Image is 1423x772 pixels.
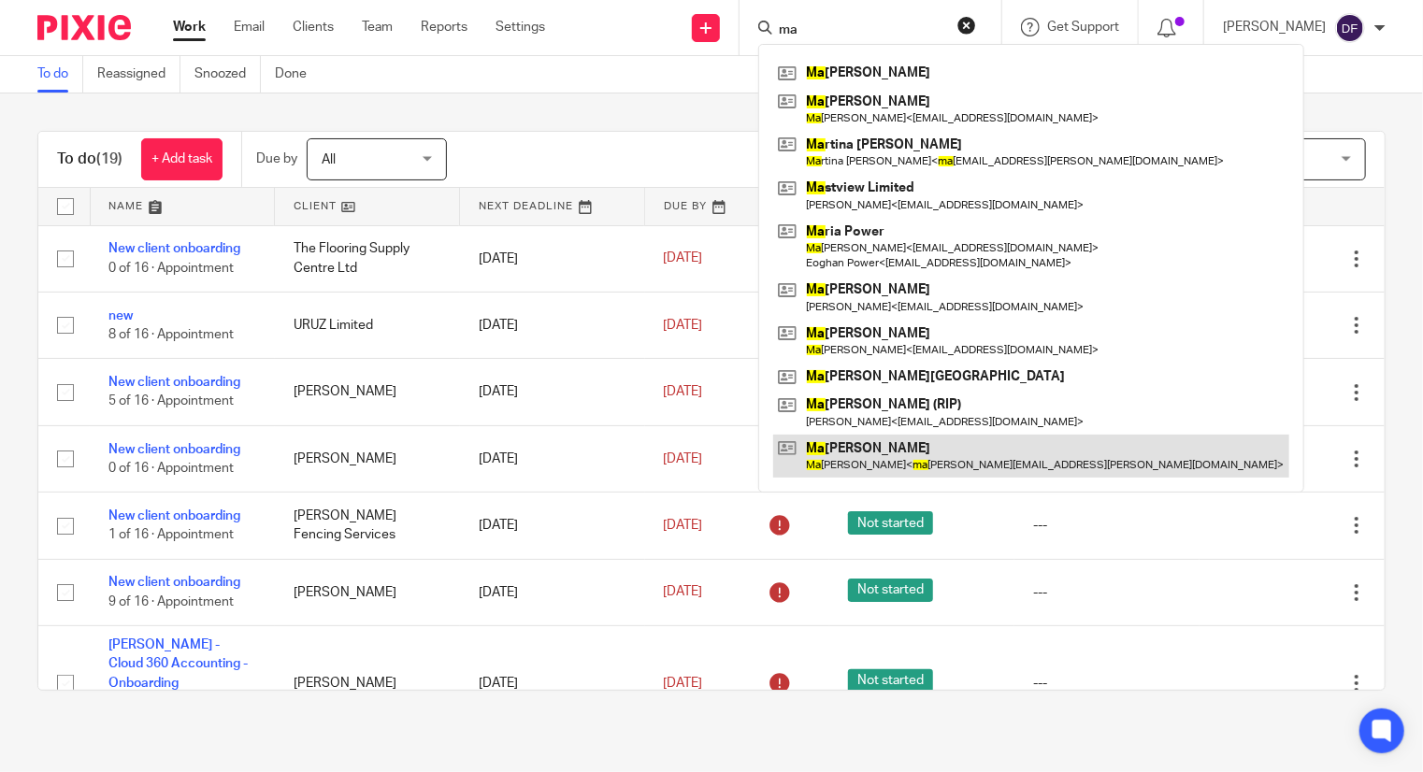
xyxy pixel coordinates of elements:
[275,493,460,559] td: [PERSON_NAME] Fencing Services
[96,151,122,166] span: (19)
[664,319,703,332] span: [DATE]
[108,309,133,322] a: new
[1033,516,1181,535] div: ---
[108,595,234,608] span: 9 of 16 · Appointment
[108,462,234,475] span: 0 of 16 · Appointment
[362,18,393,36] a: Team
[848,579,933,602] span: Not started
[108,262,234,275] span: 0 of 16 · Appointment
[37,15,131,40] img: Pixie
[496,18,545,36] a: Settings
[37,56,83,93] a: To do
[1033,583,1181,602] div: ---
[664,252,703,265] span: [DATE]
[848,669,933,693] span: Not started
[275,626,460,741] td: [PERSON_NAME]
[275,359,460,425] td: [PERSON_NAME]
[275,292,460,358] td: URUZ Limited
[173,18,206,36] a: Work
[460,559,645,625] td: [DATE]
[664,677,703,690] span: [DATE]
[275,425,460,492] td: [PERSON_NAME]
[957,16,976,35] button: Clear
[421,18,467,36] a: Reports
[234,18,265,36] a: Email
[57,150,122,169] h1: To do
[322,153,336,166] span: All
[97,56,180,93] a: Reassigned
[194,56,261,93] a: Snoozed
[108,529,234,542] span: 1 of 16 · Appointment
[108,242,240,255] a: New client onboarding
[275,559,460,625] td: [PERSON_NAME]
[275,225,460,292] td: The Flooring Supply Centre Ltd
[460,292,645,358] td: [DATE]
[777,22,945,39] input: Search
[664,586,703,599] span: [DATE]
[108,638,248,690] a: [PERSON_NAME] - Cloud 360 Accounting - Onboarding
[460,359,645,425] td: [DATE]
[460,493,645,559] td: [DATE]
[460,225,645,292] td: [DATE]
[293,18,334,36] a: Clients
[108,443,240,456] a: New client onboarding
[108,328,234,341] span: 8 of 16 · Appointment
[141,138,223,180] a: + Add task
[664,452,703,465] span: [DATE]
[108,376,240,389] a: New client onboarding
[1033,674,1181,693] div: ---
[1047,21,1119,34] span: Get Support
[1223,18,1326,36] p: [PERSON_NAME]
[664,385,703,398] span: [DATE]
[256,150,297,168] p: Due by
[460,626,645,741] td: [DATE]
[108,395,234,408] span: 5 of 16 · Appointment
[1335,13,1365,43] img: svg%3E
[460,425,645,492] td: [DATE]
[108,509,240,522] a: New client onboarding
[275,56,321,93] a: Done
[108,576,240,589] a: New client onboarding
[848,511,933,535] span: Not started
[664,519,703,532] span: [DATE]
